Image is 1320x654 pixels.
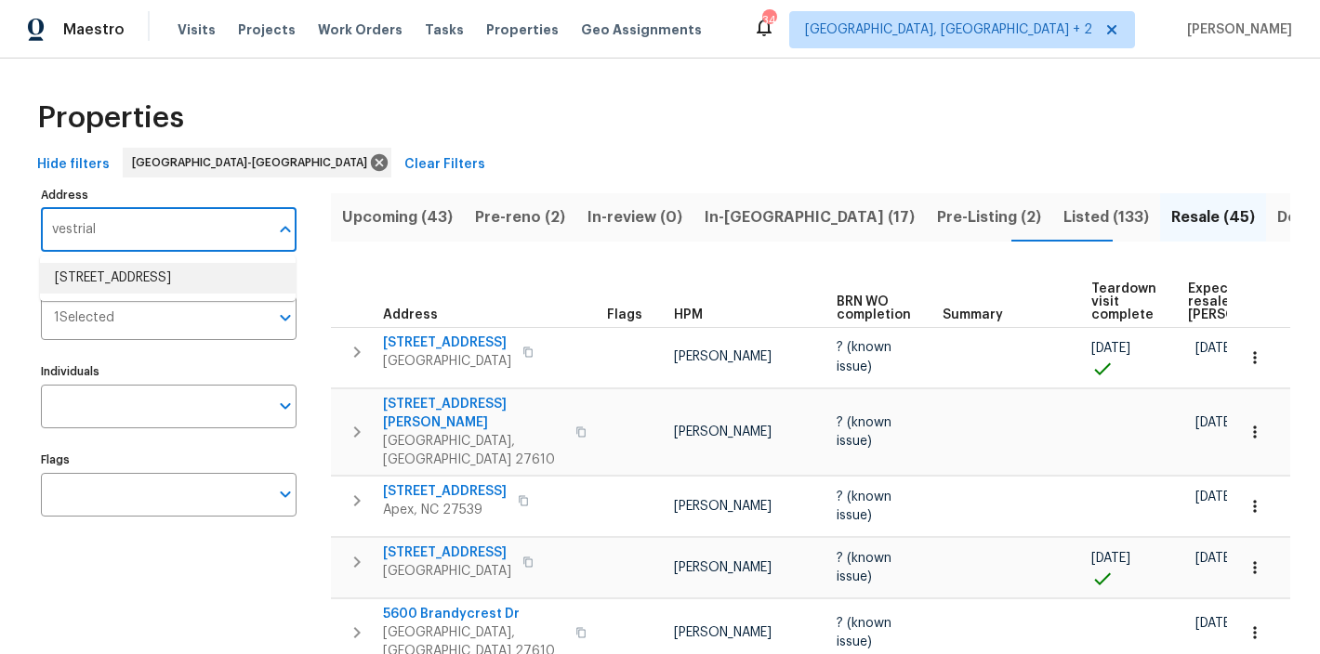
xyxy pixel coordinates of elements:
div: [GEOGRAPHIC_DATA]-[GEOGRAPHIC_DATA] [123,148,391,177]
label: Individuals [41,366,297,377]
span: Hide filters [37,153,110,177]
span: [PERSON_NAME] [674,500,772,513]
button: Open [272,393,298,419]
span: 1 Selected [54,310,114,326]
span: [STREET_ADDRESS] [383,543,511,562]
span: Apex, NC 27539 [383,501,507,519]
button: Close [272,216,298,242]
span: Tasks [425,23,464,36]
span: Work Orders [318,20,403,39]
span: Projects [238,20,296,39]
label: Address [41,190,297,201]
span: [PERSON_NAME] [674,350,772,363]
span: HPM [674,308,703,321]
span: Address [383,308,438,321]
span: [GEOGRAPHIC_DATA]-[GEOGRAPHIC_DATA] [132,153,375,172]
span: ? (known issue) [837,490,891,522]
span: Flags [607,308,642,321]
span: ? (known issue) [837,617,891,648]
button: Clear Filters [397,148,493,182]
span: [DATE] [1195,342,1234,355]
span: Geo Assignments [581,20,702,39]
span: [STREET_ADDRESS] [383,482,507,501]
span: BRN WO completion [837,295,911,321]
span: [DATE] [1195,552,1234,565]
span: Pre-Listing (2) [937,204,1041,230]
span: [DATE] [1091,342,1130,355]
span: In-review (0) [587,204,682,230]
span: Upcoming (43) [342,204,453,230]
span: Properties [486,20,559,39]
label: Flags [41,454,297,465]
button: Open [272,481,298,507]
span: ? (known issue) [837,341,891,373]
button: Open [272,305,298,331]
span: 5600 Brandycrest Dr [383,605,564,623]
span: [PERSON_NAME] [674,626,772,639]
span: [STREET_ADDRESS][PERSON_NAME] [383,395,564,432]
span: Pre-reno (2) [475,204,565,230]
span: In-[GEOGRAPHIC_DATA] (17) [705,204,915,230]
button: Hide filters [30,148,117,182]
span: [DATE] [1195,617,1234,630]
span: Teardown visit complete [1091,282,1156,321]
span: [PERSON_NAME] [674,425,772,438]
span: [GEOGRAPHIC_DATA] [383,562,511,581]
span: Maestro [63,20,125,39]
span: Expected resale [PERSON_NAME] [1188,282,1293,321]
span: [DATE] [1195,416,1234,429]
span: Visits [178,20,216,39]
span: Resale (45) [1171,204,1255,230]
span: Listed (133) [1063,204,1149,230]
span: Summary [943,308,1003,321]
span: [GEOGRAPHIC_DATA] [383,352,511,371]
span: [GEOGRAPHIC_DATA], [GEOGRAPHIC_DATA] + 2 [805,20,1092,39]
span: ? (known issue) [837,552,891,583]
input: Search ... [41,208,269,252]
span: [DATE] [1195,490,1234,504]
li: [STREET_ADDRESS] [40,263,296,294]
span: Properties [37,109,184,127]
span: [PERSON_NAME] [1180,20,1292,39]
span: ? (known issue) [837,416,891,448]
span: [DATE] [1091,552,1130,565]
span: [GEOGRAPHIC_DATA], [GEOGRAPHIC_DATA] 27610 [383,432,564,469]
span: [STREET_ADDRESS] [383,334,511,352]
span: Clear Filters [404,153,485,177]
div: 34 [762,11,775,30]
span: [PERSON_NAME] [674,561,772,574]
